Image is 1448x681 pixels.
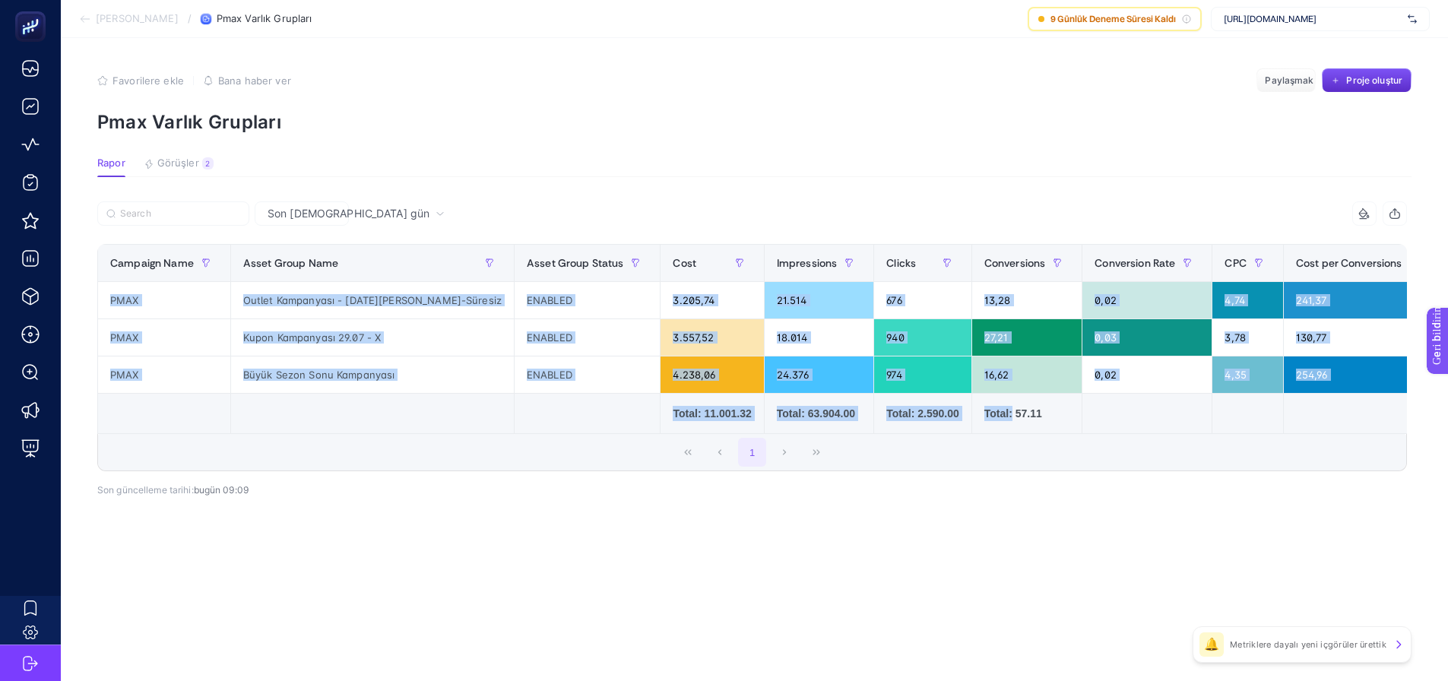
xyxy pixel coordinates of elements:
button: Paylaşmak [1256,68,1316,93]
div: 940 [874,319,971,356]
div: Outlet Kampanyası - [DATE][PERSON_NAME]-Süresiz [231,282,514,318]
font: / [188,12,192,24]
div: Total: 57.11 [984,406,1070,421]
span: Campaign Name [110,257,194,269]
div: ENABLED [515,319,661,356]
div: PMAX [98,282,230,318]
div: Total: 63.904.00 [777,406,862,421]
div: Kupon Kampanyası 29.07 - X [231,319,514,356]
font: Rapor [97,157,125,169]
span: Conversions [984,257,1046,269]
font: Proje oluştur [1346,74,1402,86]
font: Son güncelleme tarihi: [97,484,194,496]
font: Son [DEMOGRAPHIC_DATA] gün [268,207,429,220]
span: Impressions [777,257,838,269]
span: CPC [1225,257,1246,269]
span: Clicks [886,257,916,269]
font: Pmax Varlık Grupları [97,111,281,133]
div: 13,28 [972,282,1082,318]
div: PMAX [98,356,230,393]
span: Cost [673,257,696,269]
div: 18.014 [765,319,874,356]
font: 2 [205,159,210,168]
font: [PERSON_NAME] [96,12,179,24]
font: [URL][DOMAIN_NAME] [1224,13,1317,24]
div: 0,02 [1082,282,1212,318]
div: 4,74 [1212,282,1282,318]
div: 241,37 [1284,282,1439,318]
div: 3.557,52 [661,319,763,356]
div: PMAX [98,319,230,356]
font: Favorilere ekle [112,74,184,87]
span: Asset Group Name [243,257,338,269]
div: 21.514 [765,282,874,318]
button: Proje oluştur [1322,68,1412,93]
span: Asset Group Status [527,257,624,269]
div: 3,78 [1212,319,1282,356]
div: ENABLED [515,282,661,318]
font: Geri bildirim [9,4,70,16]
div: Büyük Sezon Sonu Kampanyası [231,356,514,393]
div: 27,21 [972,319,1082,356]
div: 4.238,06 [661,356,763,393]
div: Son 7 gün [97,226,1407,496]
div: 254,96 [1284,356,1439,393]
span: Cost per Conversions [1296,257,1402,269]
font: 9 Günlük Deneme Süresi Kaldı [1050,13,1176,24]
font: bugün 09:09 [194,484,249,496]
font: Görüşler [157,157,199,169]
div: 16,62 [972,356,1082,393]
span: Conversion Rate [1095,257,1175,269]
div: 0,02 [1082,356,1212,393]
div: 130,77 [1284,319,1439,356]
font: Pmax Varlık Grupları [217,12,312,24]
div: 0,03 [1082,319,1212,356]
div: Total: 2.590.00 [886,406,958,421]
font: Paylaşmak [1265,74,1313,86]
div: 676 [874,282,971,318]
button: 1 [738,438,767,467]
input: Search [120,208,240,220]
div: ENABLED [515,356,661,393]
font: Bana haber ver [218,74,291,87]
img: svg%3e [1408,11,1417,27]
div: 974 [874,356,971,393]
div: Total: 11.001.32 [673,406,751,421]
div: 4,35 [1212,356,1282,393]
div: 24.376 [765,356,874,393]
button: Favorilere ekle [97,74,184,87]
div: 3.205,74 [661,282,763,318]
button: Bana haber ver [203,74,291,87]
